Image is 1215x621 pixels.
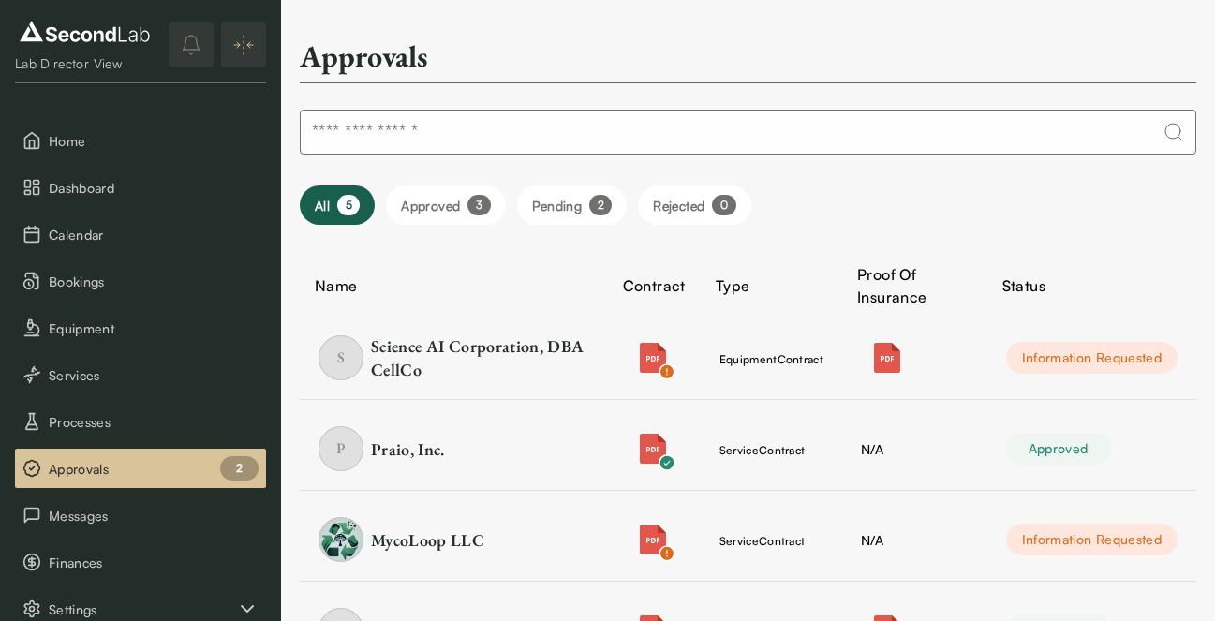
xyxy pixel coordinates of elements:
div: Lab Director View [15,54,155,73]
button: Filter Pending bookings [517,185,628,225]
div: 5 [337,195,360,215]
span: Messages [49,506,259,525]
button: Messages [15,495,266,535]
img: Attachment icon for pdf [638,343,668,373]
a: item Praio, Inc. [319,426,589,471]
span: S [319,335,363,380]
span: Finances [49,553,259,572]
button: notifications [169,22,214,67]
button: Attachment icon for pdfCheck icon for pdf [627,332,679,384]
button: Calendar [15,214,266,254]
th: Type [701,262,842,309]
img: Attachment icon for pdf [872,343,902,373]
div: Information Requested [1006,342,1178,374]
button: Services [15,355,266,394]
button: Filter all bookings [300,185,375,225]
button: Approvals [15,449,266,488]
div: Approved [1006,433,1111,465]
span: N/A [861,532,883,548]
span: service Contract [719,443,806,457]
button: Finances [15,542,266,582]
img: logo [15,17,155,47]
button: Expand/Collapse sidebar [221,22,266,67]
span: N/A [861,441,883,457]
img: profile image [319,517,363,562]
div: MycoLoop LLC [371,528,484,552]
button: Dashboard [15,168,266,207]
button: Filter Approved bookings [386,185,505,225]
a: item Science AI Corporation, DBA CellCo [319,334,589,381]
span: Dashboard [49,178,259,198]
img: Attachment icon for pdf [638,525,668,554]
span: service Contract [719,534,806,548]
th: Proof Of Insurance [842,262,987,309]
img: Check icon for pdf [659,454,675,471]
span: Settings [49,599,236,619]
div: Praio, Inc. [371,437,445,461]
button: Attachment icon for pdfCheck icon for pdf [627,513,679,566]
img: Attachment icon for pdf [638,434,668,464]
div: Science AI Corporation, DBA CellCo [371,334,589,381]
button: Processes [15,402,266,441]
span: Processes [49,412,259,432]
img: Check icon for pdf [659,363,675,380]
th: Status [987,262,1196,309]
div: 2 [589,195,612,215]
th: Name [300,262,608,309]
div: 2 [220,456,259,481]
span: Services [49,365,259,385]
button: Home [15,121,266,160]
span: Bookings [49,272,259,291]
span: equipment Contract [719,352,823,366]
span: Home [49,131,259,151]
div: 0 [712,195,735,215]
span: P [319,426,363,471]
div: 3 [467,195,490,215]
button: Equipment [15,308,266,347]
span: Approvals [49,459,259,479]
img: Check icon for pdf [659,545,675,562]
div: Information Requested [1006,524,1178,555]
button: Filter Rejected bookings [638,185,750,225]
a: item MycoLoop LLC [319,517,589,562]
span: Equipment [49,318,259,338]
th: Contract [608,262,701,309]
button: Attachment icon for pdfCheck icon for pdf [627,422,679,475]
h2: Approvals [300,37,428,75]
span: Calendar [49,225,259,244]
button: Bookings [15,261,266,301]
